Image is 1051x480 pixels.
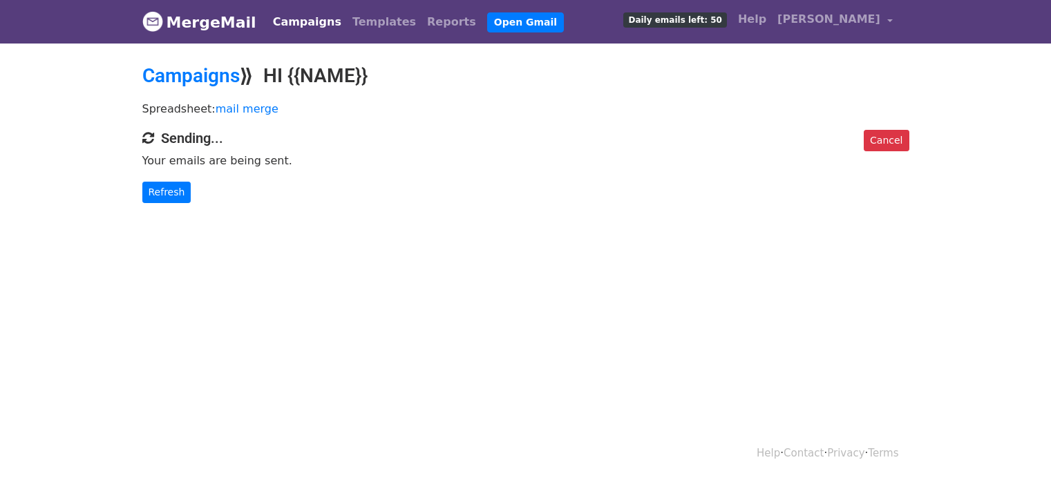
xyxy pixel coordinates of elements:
[142,11,163,32] img: MergeMail logo
[216,102,278,115] a: mail merge
[777,11,880,28] span: [PERSON_NAME]
[618,6,732,33] a: Daily emails left: 50
[784,447,824,459] a: Contact
[732,6,772,33] a: Help
[864,130,909,151] a: Cancel
[267,8,347,36] a: Campaigns
[422,8,482,36] a: Reports
[142,153,909,168] p: Your emails are being sent.
[757,447,780,459] a: Help
[142,130,909,146] h4: Sending...
[142,8,256,37] a: MergeMail
[487,12,564,32] a: Open Gmail
[868,447,898,459] a: Terms
[142,182,191,203] a: Refresh
[142,64,909,88] h2: ⟫ HI {{NAME}}
[772,6,898,38] a: [PERSON_NAME]
[347,8,422,36] a: Templates
[142,102,909,116] p: Spreadsheet:
[623,12,726,28] span: Daily emails left: 50
[827,447,864,459] a: Privacy
[142,64,240,87] a: Campaigns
